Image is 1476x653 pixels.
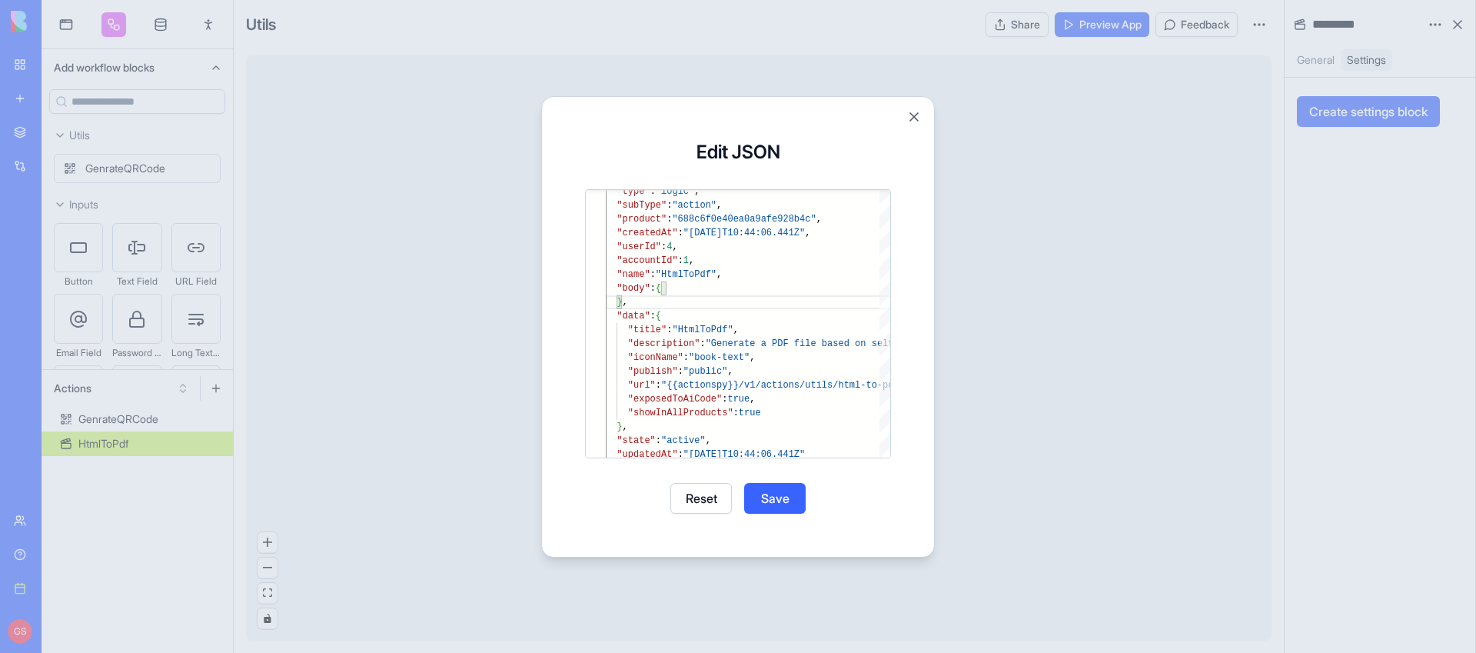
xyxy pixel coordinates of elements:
span: : [722,394,727,405]
span: "state" [617,435,655,446]
span: : [678,366,683,377]
span: : [661,242,667,252]
span: "iconName" [628,352,683,363]
span: , [706,435,711,446]
span: "exposedToAiCode" [628,394,722,405]
span: true [727,394,750,405]
span: "url" [628,380,656,391]
span: "accountId" [617,255,677,266]
span: "active" [661,435,706,446]
span: , [805,228,810,238]
h3: Edit JSON [585,140,891,165]
span: : [650,269,656,280]
span: "HtmlToPdf" [656,269,716,280]
span: : [650,186,656,197]
button: Save [744,483,806,514]
span: , [689,255,694,266]
span: "showInAllProducts" [628,408,733,418]
span: "body" [617,283,650,294]
span: , [750,352,755,363]
span: 1 [683,255,689,266]
span: : [667,325,672,335]
span: : [650,311,656,322]
span: : [656,435,661,446]
span: "[DATE]T10:44:06.441Z" [683,228,805,238]
span: "[DATE]T10:44:06.441Z" [683,449,805,460]
span: , [727,366,733,377]
span: , [816,214,822,225]
span: , [716,269,722,280]
span: , [733,325,739,335]
span: "public" [683,366,728,377]
span: 4 [667,242,672,252]
span: : [667,200,672,211]
span: "product" [617,214,667,225]
span: "description" [628,338,700,349]
span: "title" [628,325,667,335]
span: "data" [617,311,650,322]
span: : [667,214,672,225]
span: , [716,200,722,211]
span: } [617,297,622,308]
span: "action" [672,200,716,211]
span: : [678,228,683,238]
span: "subType" [617,200,667,211]
button: Reset [670,483,732,514]
span: "createdAt" [617,228,677,238]
span: : [650,283,656,294]
span: : [656,380,661,391]
span: "publish" [628,366,678,377]
span: : [678,255,683,266]
span: "688c6f0e40ea0a9afe928b4c" [672,214,816,225]
span: } [617,421,622,432]
span: "logic" [656,186,694,197]
span: , [623,421,628,432]
span: "type" [617,186,650,197]
span: "{{actionspy}}/v1/actions/utils/html-to-pdf" [661,380,905,391]
span: "userId" [617,242,661,252]
span: "book-text" [689,352,750,363]
span: { [656,283,661,294]
span: true [739,408,761,418]
span: "updatedAt" [617,449,677,460]
span: , [623,297,628,308]
span: , [750,394,755,405]
span: , [694,186,700,197]
span: "HtmlToPdf" [672,325,733,335]
span: : [678,449,683,460]
span: "name" [617,269,650,280]
span: { [656,311,661,322]
span: : [700,338,705,349]
span: : [683,352,689,363]
span: , [672,242,677,252]
span: : [733,408,739,418]
span: "Generate a PDF file based on self contained HTML [706,338,977,349]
